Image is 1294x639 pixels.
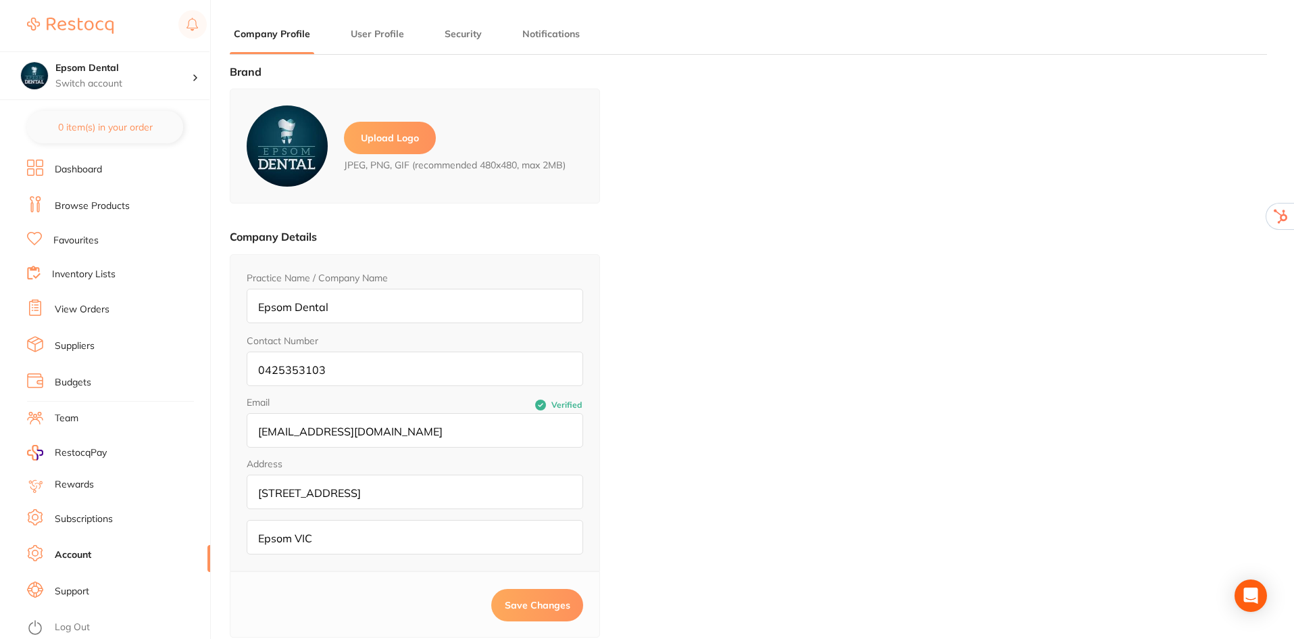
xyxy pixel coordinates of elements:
button: User Profile [347,28,408,41]
a: Budgets [55,376,91,389]
label: Contact Number [247,335,318,346]
a: Restocq Logo [27,10,114,41]
a: Browse Products [55,199,130,213]
p: Switch account [55,77,192,91]
label: Practice Name / Company Name [247,273,388,283]
h4: Epsom Dental [55,62,192,75]
a: Rewards [55,478,94,492]
button: Save Changes [491,589,583,621]
img: Epsom Dental [21,62,48,89]
button: Company Profile [230,28,314,41]
a: Inventory Lists [52,268,116,281]
span: RestocqPay [55,446,107,460]
button: 0 item(s) in your order [27,111,183,143]
label: Company Details [230,230,317,243]
img: Restocq Logo [27,18,114,34]
legend: Address [247,458,282,469]
span: JPEG, PNG, GIF (recommended 480x480, max 2MB) [344,160,566,170]
a: RestocqPay [27,445,107,460]
span: Save Changes [505,599,570,611]
a: Log Out [55,621,90,634]
a: Dashboard [55,163,102,176]
img: RestocqPay [27,445,43,460]
span: Verified [551,400,582,410]
a: Suppliers [55,339,95,353]
a: Account [55,548,91,562]
a: View Orders [55,303,109,316]
a: Team [55,412,78,425]
label: Upload Logo [344,122,436,154]
a: Support [55,585,89,598]
button: Log Out [27,617,206,639]
label: Email [247,397,415,408]
button: Security [441,28,486,41]
img: logo [247,105,328,187]
label: Brand [230,65,262,78]
button: Notifications [518,28,584,41]
a: Subscriptions [55,513,113,526]
div: Open Intercom Messenger [1235,579,1267,612]
a: Favourites [53,234,99,247]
